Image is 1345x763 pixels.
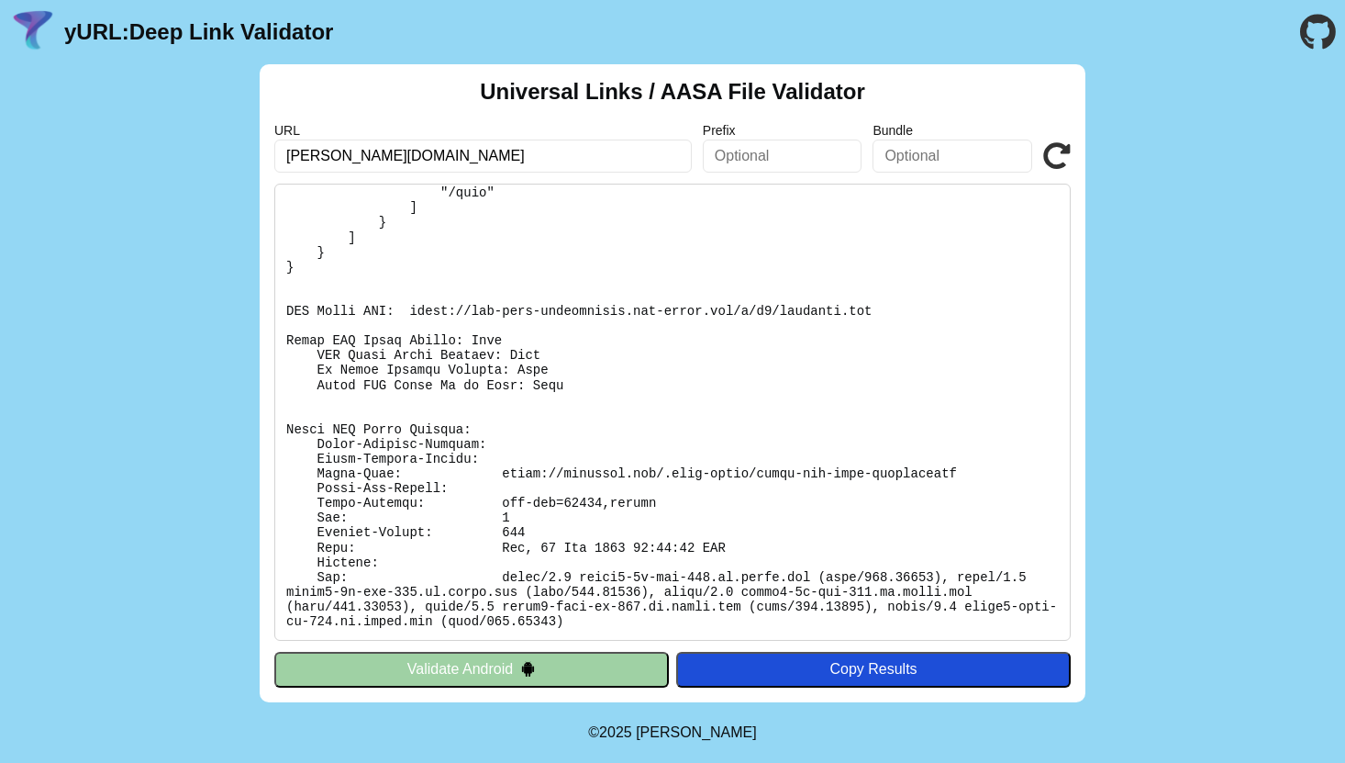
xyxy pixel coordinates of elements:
input: Optional [873,140,1032,173]
img: droidIcon.svg [520,661,536,677]
label: URL [274,123,692,138]
a: Michael Ibragimchayev's Personal Site [636,724,757,740]
input: Required [274,140,692,173]
label: Prefix [703,123,862,138]
div: Copy Results [685,661,1062,678]
a: yURL:Deep Link Validator [64,19,333,45]
button: Copy Results [676,652,1071,687]
img: yURL Logo [9,8,57,56]
pre: Lorem ipsu do: sitam://consecte.adi/.elit-seddo/eiusm-tem-inci-utlaboreetd Ma Aliquaen: Admi Veni... [274,184,1071,641]
button: Validate Android [274,652,669,687]
footer: © [588,702,756,763]
input: Optional [703,140,862,173]
h2: Universal Links / AASA File Validator [480,79,865,105]
span: 2025 [599,724,632,740]
label: Bundle [873,123,1032,138]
